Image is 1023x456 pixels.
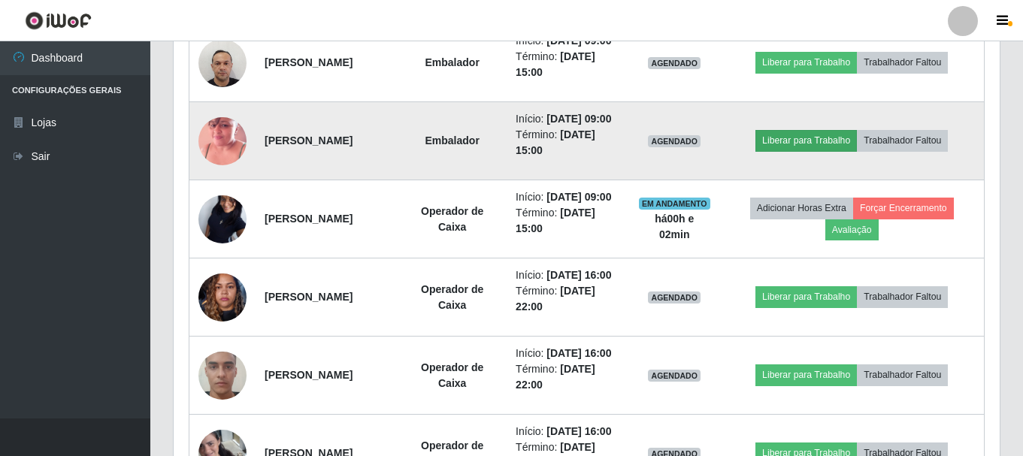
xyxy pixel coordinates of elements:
[648,370,701,382] span: AGENDADO
[750,198,853,219] button: Adicionar Horas Extra
[516,127,620,159] li: Término:
[755,286,857,307] button: Liberar para Trabalho
[546,113,611,125] time: [DATE] 09:00
[857,286,948,307] button: Trabalhador Faltou
[198,265,247,329] img: 1734465947432.jpeg
[516,424,620,439] li: Início:
[516,267,620,283] li: Início:
[516,111,620,127] li: Início:
[265,369,353,381] strong: [PERSON_NAME]
[198,98,247,184] img: 1752079661921.jpeg
[516,49,620,80] li: Término:
[516,189,620,205] li: Início:
[516,283,620,315] li: Término:
[546,269,611,281] time: [DATE] 16:00
[853,198,954,219] button: Forçar Encerramento
[198,333,247,418] img: 1737053662969.jpeg
[421,205,483,233] strong: Operador de Caixa
[25,11,92,30] img: CoreUI Logo
[655,213,694,240] strong: há 00 h e 02 min
[648,291,701,303] span: AGENDADO
[639,198,710,210] span: EM ANDAMENTO
[546,347,611,359] time: [DATE] 16:00
[425,56,479,68] strong: Embalador
[516,361,620,393] li: Término:
[516,205,620,237] li: Término:
[825,219,879,240] button: Avaliação
[265,291,353,303] strong: [PERSON_NAME]
[857,130,948,151] button: Trabalhador Faltou
[648,135,701,147] span: AGENDADO
[516,346,620,361] li: Início:
[857,52,948,73] button: Trabalhador Faltou
[755,130,857,151] button: Liberar para Trabalho
[857,364,948,385] button: Trabalhador Faltou
[198,165,247,272] img: 1742948591558.jpeg
[648,57,701,69] span: AGENDADO
[755,52,857,73] button: Liberar para Trabalho
[421,283,483,311] strong: Operador de Caixa
[265,56,353,68] strong: [PERSON_NAME]
[265,213,353,225] strong: [PERSON_NAME]
[546,191,611,203] time: [DATE] 09:00
[546,425,611,437] time: [DATE] 16:00
[421,361,483,389] strong: Operador de Caixa
[198,31,247,95] img: 1746821274247.jpeg
[265,134,353,146] strong: [PERSON_NAME]
[755,364,857,385] button: Liberar para Trabalho
[425,134,479,146] strong: Embalador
